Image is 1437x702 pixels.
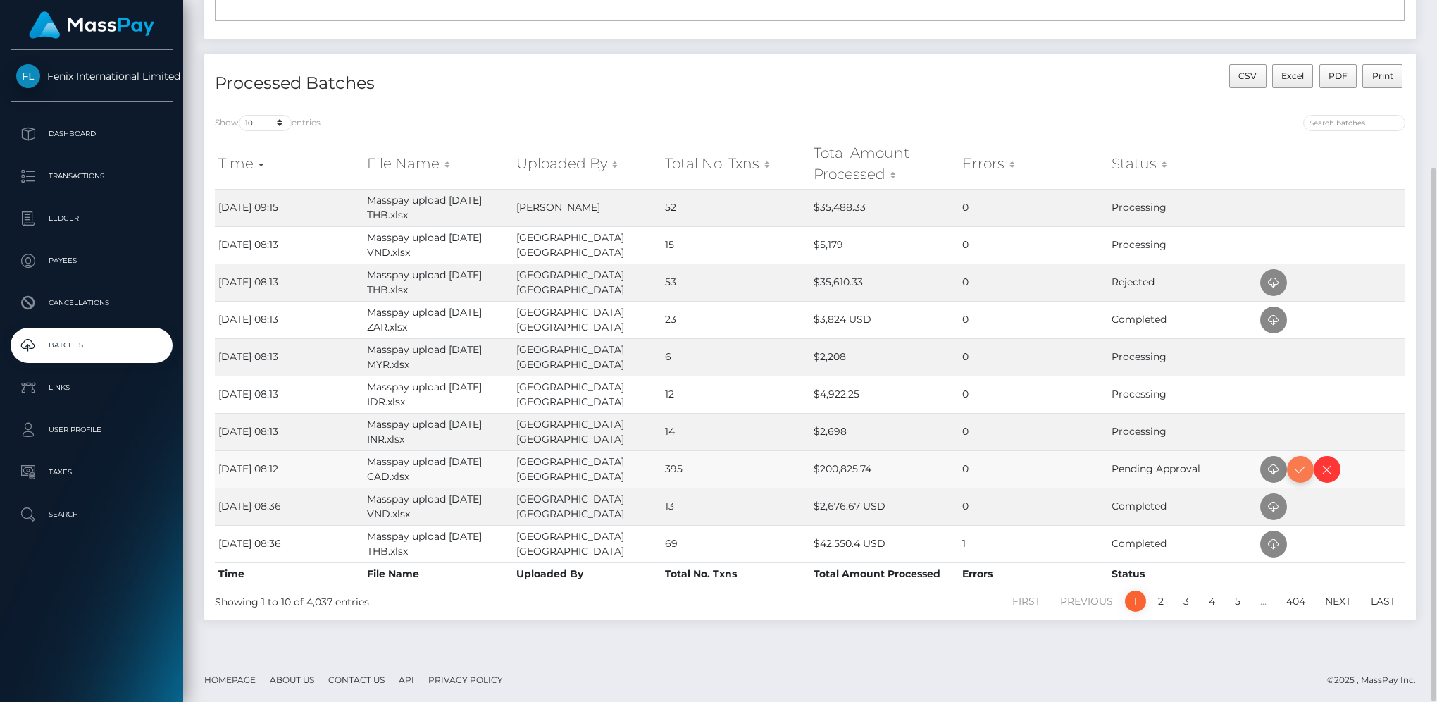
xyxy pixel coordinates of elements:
label: Show entries [215,115,321,131]
a: 5 [1227,591,1248,612]
p: Transactions [16,166,167,187]
td: 0 [959,450,1107,488]
a: Next [1317,591,1359,612]
span: Print [1372,70,1393,81]
td: Masspay upload [DATE] THB.xlsx [363,264,512,301]
td: [DATE] 08:13 [215,226,363,264]
select: Showentries [239,115,292,131]
p: Dashboard [16,123,167,144]
h4: Processed Batches [215,71,800,96]
span: Fenix International Limited [11,70,173,82]
td: Completed [1108,301,1257,338]
p: Taxes [16,462,167,483]
p: Links [16,377,167,398]
button: Excel [1272,64,1314,88]
td: Masspay upload [DATE] IDR.xlsx [363,376,512,413]
p: Cancellations [16,292,167,314]
span: Excel [1281,70,1304,81]
td: $4,922.25 [810,376,959,413]
td: Masspay upload [DATE] THB.xlsx [363,525,512,562]
th: Errors [959,562,1107,585]
td: 15 [661,226,810,264]
td: [DATE] 08:13 [215,413,363,450]
td: [GEOGRAPHIC_DATA] [GEOGRAPHIC_DATA] [513,525,661,562]
td: 6 [661,338,810,376]
td: [DATE] 08:13 [215,301,363,338]
a: About Us [264,669,320,691]
td: Masspay upload [DATE] MYR.xlsx [363,338,512,376]
span: PDF [1329,70,1348,81]
td: 395 [661,450,810,488]
td: [DATE] 08:13 [215,376,363,413]
td: $42,550.4 USD [810,525,959,562]
td: [GEOGRAPHIC_DATA] [GEOGRAPHIC_DATA] [513,376,661,413]
a: Transactions [11,159,173,194]
img: MassPay Logo [29,11,154,39]
td: $2,208 [810,338,959,376]
td: Masspay upload [DATE] THB.xlsx [363,189,512,226]
a: Last [1363,591,1403,612]
a: Search [11,497,173,532]
td: Processing [1108,376,1257,413]
td: $200,825.74 [810,450,959,488]
a: 3 [1176,591,1197,612]
button: Print [1362,64,1402,88]
img: Fenix International Limited [16,64,40,88]
td: 12 [661,376,810,413]
th: File Name: activate to sort column ascending [363,139,512,189]
a: Privacy Policy [423,669,509,691]
td: $2,698 [810,413,959,450]
td: Masspay upload [DATE] CAD.xlsx [363,450,512,488]
td: 0 [959,488,1107,525]
td: $2,676.67 USD [810,488,959,525]
td: Masspay upload [DATE] VND.xlsx [363,488,512,525]
td: 53 [661,264,810,301]
span: CSV [1238,70,1257,81]
a: Taxes [11,455,173,490]
td: [DATE] 08:13 [215,264,363,301]
td: [GEOGRAPHIC_DATA] [GEOGRAPHIC_DATA] [513,264,661,301]
td: $3,824 USD [810,301,959,338]
td: Masspay upload [DATE] ZAR.xlsx [363,301,512,338]
td: 0 [959,264,1107,301]
td: Processing [1108,226,1257,264]
td: 14 [661,413,810,450]
td: Rejected [1108,264,1257,301]
p: Batches [16,335,167,356]
a: 1 [1125,591,1146,612]
td: $5,179 [810,226,959,264]
td: Processing [1108,189,1257,226]
td: [DATE] 08:36 [215,488,363,525]
th: Status [1108,562,1257,585]
td: $35,610.33 [810,264,959,301]
td: 0 [959,301,1107,338]
td: 13 [661,488,810,525]
button: CSV [1229,64,1267,88]
td: Completed [1108,525,1257,562]
a: Homepage [199,669,261,691]
td: Completed [1108,488,1257,525]
td: 0 [959,189,1107,226]
td: [GEOGRAPHIC_DATA] [GEOGRAPHIC_DATA] [513,413,661,450]
td: [DATE] 08:13 [215,338,363,376]
td: [GEOGRAPHIC_DATA] [GEOGRAPHIC_DATA] [513,226,661,264]
th: Total Amount Processed: activate to sort column ascending [810,139,959,189]
p: Payees [16,250,167,271]
th: Total No. Txns [661,562,810,585]
th: Total No. Txns: activate to sort column ascending [661,139,810,189]
th: Total Amount Processed [810,562,959,585]
td: [GEOGRAPHIC_DATA] [GEOGRAPHIC_DATA] [513,301,661,338]
a: Cancellations [11,285,173,321]
td: 69 [661,525,810,562]
td: [GEOGRAPHIC_DATA] [GEOGRAPHIC_DATA] [513,338,661,376]
a: Batches [11,328,173,363]
td: 0 [959,376,1107,413]
th: Time [215,562,363,585]
td: [DATE] 09:15 [215,189,363,226]
a: 2 [1150,591,1171,612]
div: © 2025 , MassPay Inc. [1327,672,1426,688]
td: 0 [959,413,1107,450]
a: API [393,669,420,691]
a: User Profile [11,412,173,448]
td: [DATE] 08:12 [215,450,363,488]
